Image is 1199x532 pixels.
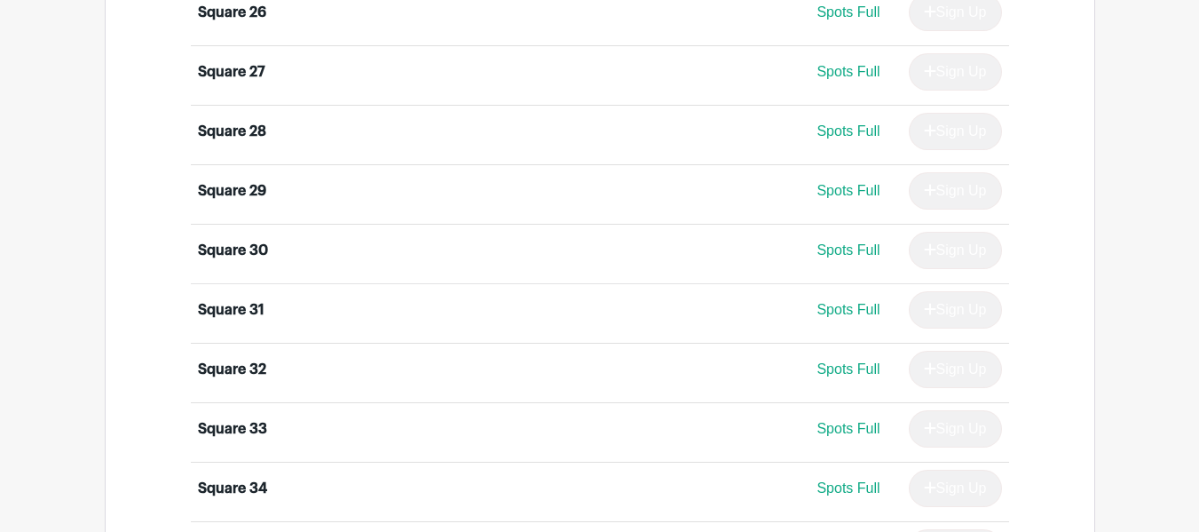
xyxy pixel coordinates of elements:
[816,64,880,79] span: Spots Full
[198,2,266,23] div: Square 26
[198,418,267,440] div: Square 33
[198,240,268,261] div: Square 30
[816,480,880,496] span: Spots Full
[198,478,267,499] div: Square 34
[198,359,266,380] div: Square 32
[198,121,266,142] div: Square 28
[816,302,880,317] span: Spots Full
[816,421,880,436] span: Spots Full
[198,299,264,321] div: Square 31
[816,361,880,377] span: Spots Full
[816,123,880,139] span: Spots Full
[198,61,265,83] div: Square 27
[816,183,880,198] span: Spots Full
[816,242,880,258] span: Spots Full
[816,4,880,20] span: Spots Full
[198,180,266,202] div: Square 29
